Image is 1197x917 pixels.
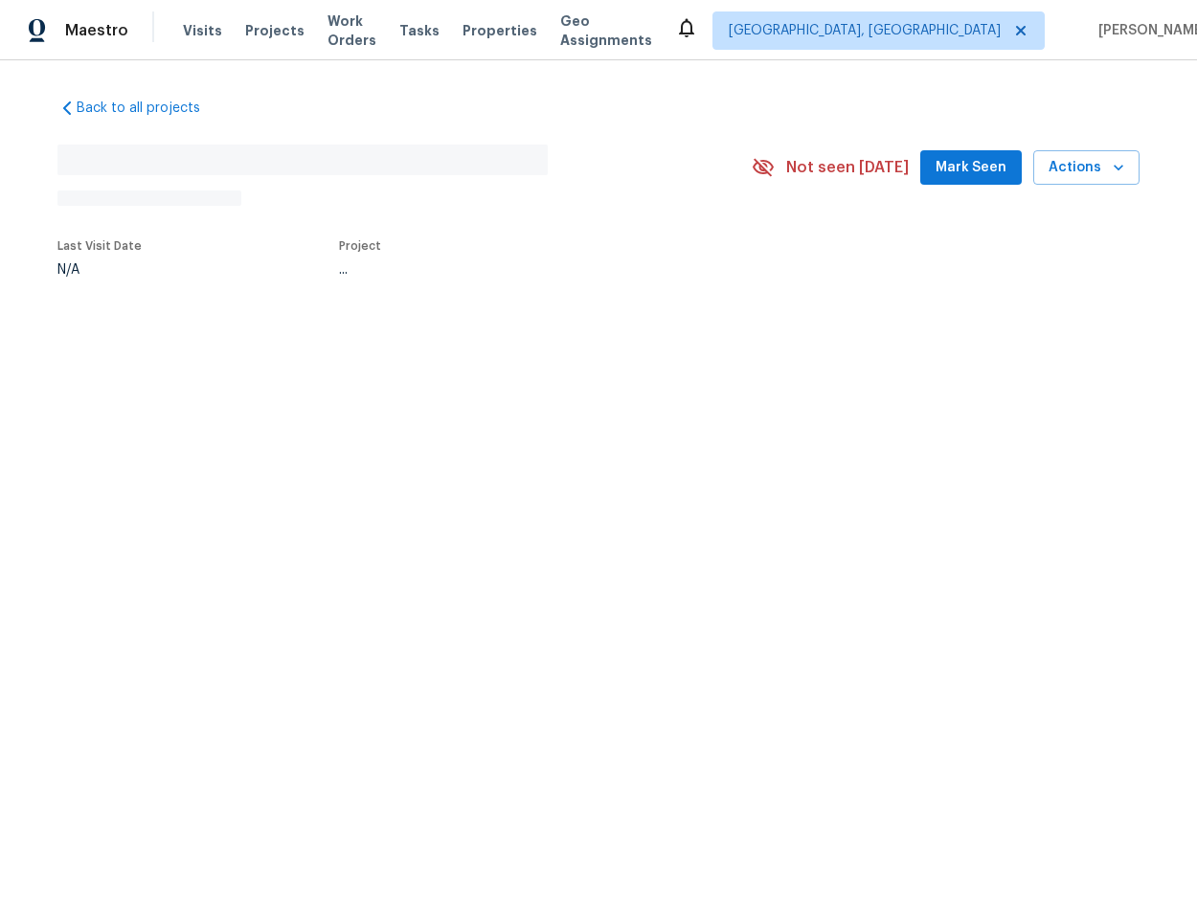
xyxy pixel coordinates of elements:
span: Work Orders [327,11,376,50]
span: Properties [463,21,537,40]
span: Tasks [399,24,440,37]
span: [GEOGRAPHIC_DATA], [GEOGRAPHIC_DATA] [729,21,1001,40]
div: ... [339,263,707,277]
span: Mark Seen [936,156,1006,180]
div: N/A [57,263,142,277]
span: Last Visit Date [57,240,142,252]
button: Mark Seen [920,150,1022,186]
span: Not seen [DATE] [786,158,909,177]
span: Visits [183,21,222,40]
span: Project [339,240,381,252]
span: Geo Assignments [560,11,652,50]
a: Back to all projects [57,99,241,118]
button: Actions [1033,150,1140,186]
span: Projects [245,21,305,40]
span: Maestro [65,21,128,40]
span: Actions [1049,156,1124,180]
